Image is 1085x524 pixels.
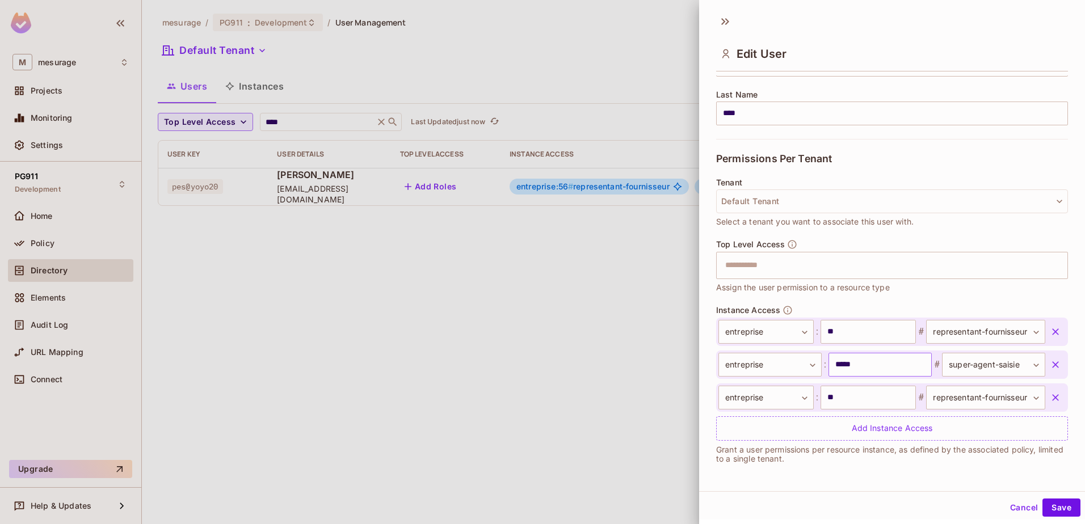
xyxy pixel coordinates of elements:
[716,215,914,228] span: Select a tenant you want to associate this user with.
[942,353,1045,377] div: super-agent-saisie
[1062,264,1064,266] button: Open
[716,445,1068,463] p: Grant a user permissions per resource instance, as defined by the associated policy, limited to a...
[716,153,832,164] span: Permissions Per Tenant
[716,90,758,99] span: Last Name
[716,306,780,315] span: Instance Access
[718,386,814,409] div: entreprise
[718,353,822,377] div: entreprise
[814,325,821,339] span: :
[1042,498,1080,517] button: Save
[718,320,814,344] div: entreprise
[1006,498,1042,517] button: Cancel
[716,416,1068,441] div: Add Instance Access
[916,325,926,339] span: #
[814,391,821,404] span: :
[716,189,1068,213] button: Default Tenant
[926,386,1045,409] div: representant-fournisseur
[716,240,785,249] span: Top Level Access
[822,358,829,371] span: :
[716,281,890,294] span: Assign the user permission to a resource type
[737,47,787,61] span: Edit User
[916,391,926,404] span: #
[716,178,742,187] span: Tenant
[932,358,942,371] span: #
[926,320,1045,344] div: representant-fournisseur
